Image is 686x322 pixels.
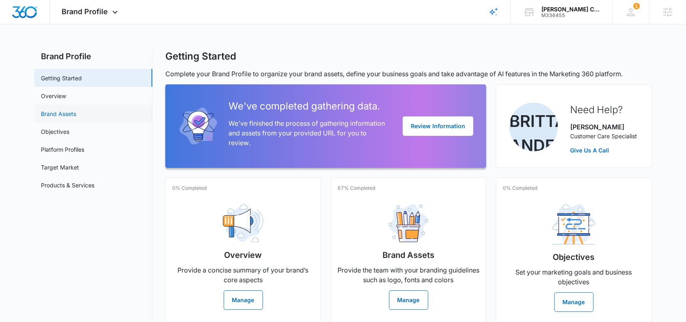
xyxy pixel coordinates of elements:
img: Brittany Anderson [509,103,558,151]
p: Provide the team with your branding guidelines such as logo, fonts and colors [338,265,479,285]
p: 0% Completed [503,185,537,192]
h2: Need Help? [570,103,637,117]
a: Platform Profiles [41,145,84,154]
h2: Brand Assets [383,249,434,261]
h2: Overview [224,249,262,261]
h1: Getting Started [165,50,236,62]
a: Overview [41,92,66,100]
h2: Brand Profile [34,50,152,62]
button: Manage [389,290,428,310]
button: Manage [554,292,594,312]
p: We've finished the process of gathering information and assets from your provided URL for you to ... [229,118,390,148]
h2: We've completed gathering data. [229,99,390,114]
p: 0% Completed [172,185,207,192]
span: Brand Profile [62,7,108,16]
span: 1 [633,3,640,9]
p: [PERSON_NAME] [570,122,637,132]
div: account id [541,13,601,18]
button: Manage [224,290,263,310]
a: Objectives [41,127,69,136]
p: Set your marketing goals and business objectives [503,267,645,287]
a: Target Market [41,163,79,172]
button: Review Information [403,116,473,136]
a: Brand Assets [41,109,76,118]
a: Getting Started [41,74,82,82]
a: Products & Services [41,181,94,189]
a: Give Us A Call [570,146,637,155]
p: Provide a concise summary of your brand’s core aspects [172,265,314,285]
div: account name [541,6,601,13]
p: Complete your Brand Profile to organize your brand assets, define your business goals and take ad... [165,69,652,79]
p: 67% Completed [338,185,375,192]
p: Customer Care Specialist [570,132,637,140]
div: notifications count [633,3,640,9]
h2: Objectives [553,251,595,263]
